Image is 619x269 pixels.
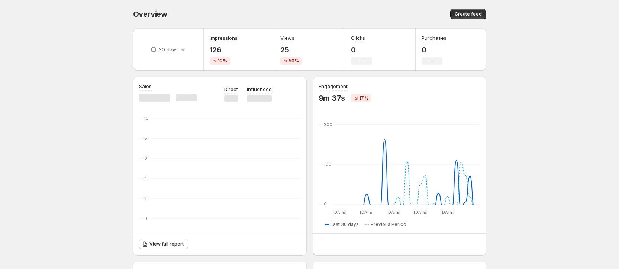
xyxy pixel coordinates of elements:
span: Previous Period [371,221,406,227]
p: 126 [210,45,238,54]
h3: Purchases [422,34,446,42]
span: View full report [149,241,184,247]
p: 0 [422,45,446,54]
text: [DATE] [441,210,454,215]
span: 17% [359,95,368,101]
text: 200 [324,122,332,127]
a: View full report [139,239,188,249]
text: [DATE] [360,210,373,215]
text: 4 [144,176,147,181]
h3: Sales [139,82,152,90]
text: 0 [144,216,147,221]
span: Overview [133,10,167,19]
h3: Engagement [319,82,348,90]
p: 30 days [159,46,178,53]
text: [DATE] [413,210,427,215]
text: 6 [144,156,147,161]
text: [DATE] [387,210,400,215]
text: [DATE] [333,210,346,215]
span: 50% [288,58,299,64]
p: Direct [224,85,238,93]
span: Create feed [455,11,482,17]
text: 8 [144,136,147,141]
span: 12% [218,58,227,64]
p: 9m 37s [319,94,345,103]
text: 2 [144,196,147,201]
h3: Views [280,34,294,42]
span: Last 30 days [331,221,359,227]
h3: Clicks [351,34,365,42]
text: 10 [144,116,149,121]
h3: Impressions [210,34,238,42]
p: 0 [351,45,372,54]
p: Influenced [247,85,272,93]
text: 0 [324,201,327,207]
p: 25 [280,45,302,54]
text: 100 [324,162,331,167]
button: Create feed [450,9,486,19]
